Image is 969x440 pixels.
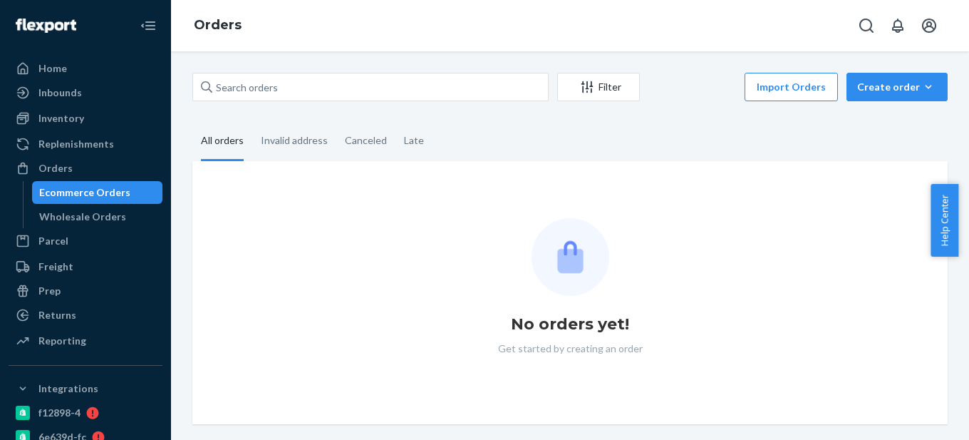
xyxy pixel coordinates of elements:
[39,185,130,200] div: Ecommerce Orders
[194,17,242,33] a: Orders
[38,406,81,420] div: f12898-4
[38,382,98,396] div: Integrations
[9,157,162,180] a: Orders
[557,73,640,101] button: Filter
[745,73,838,101] button: Import Orders
[9,304,162,327] a: Returns
[38,260,73,274] div: Freight
[9,107,162,130] a: Inventory
[16,19,76,33] img: Flexport logo
[9,401,162,424] a: f12898-4
[192,73,549,101] input: Search orders
[558,80,639,94] div: Filter
[39,210,126,224] div: Wholesale Orders
[38,284,61,298] div: Prep
[32,181,163,204] a: Ecommerce Orders
[9,329,162,352] a: Reporting
[345,122,387,159] div: Canceled
[915,11,943,40] button: Open account menu
[9,377,162,400] button: Integrations
[182,5,253,46] ol: breadcrumbs
[857,80,937,94] div: Create order
[883,11,912,40] button: Open notifications
[32,205,163,228] a: Wholesale Orders
[38,86,82,100] div: Inbounds
[38,308,76,322] div: Returns
[498,342,643,356] p: Get started by creating an order
[9,81,162,104] a: Inbounds
[38,234,68,248] div: Parcel
[38,111,84,126] div: Inventory
[9,57,162,80] a: Home
[134,11,162,40] button: Close Navigation
[38,61,67,76] div: Home
[846,73,948,101] button: Create order
[9,255,162,278] a: Freight
[38,334,86,348] div: Reporting
[404,122,424,159] div: Late
[261,122,328,159] div: Invalid address
[511,313,629,336] h1: No orders yet!
[201,122,244,161] div: All orders
[9,280,162,302] a: Prep
[931,184,958,257] button: Help Center
[38,137,114,151] div: Replenishments
[532,218,609,296] img: Empty list
[852,11,881,40] button: Open Search Box
[9,230,162,252] a: Parcel
[9,133,162,155] a: Replenishments
[38,161,73,175] div: Orders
